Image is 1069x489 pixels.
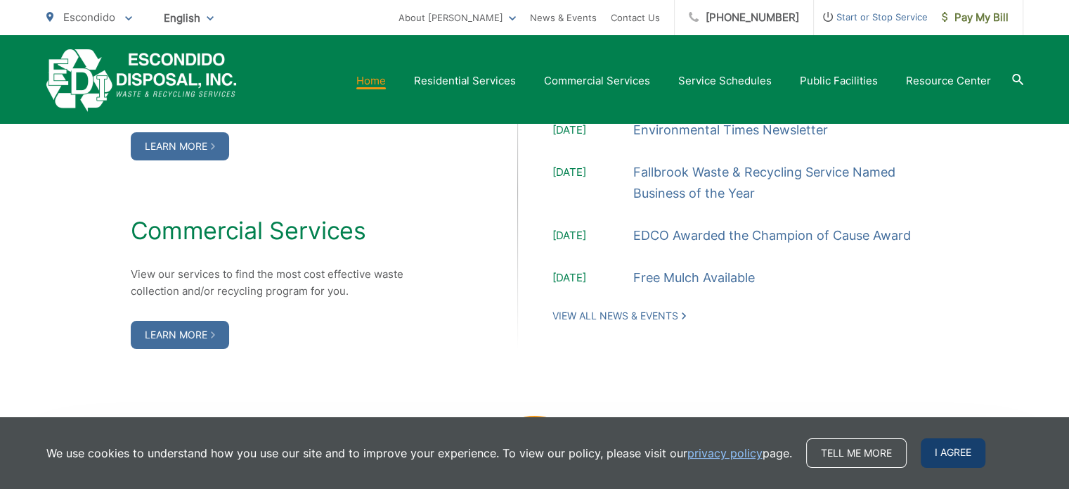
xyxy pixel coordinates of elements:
[552,227,633,246] span: [DATE]
[806,438,907,468] a: Tell me more
[687,445,763,462] a: privacy policy
[552,164,633,204] span: [DATE]
[552,269,633,288] span: [DATE]
[633,120,828,141] a: Environmental Times Newsletter
[633,267,755,288] a: Free Mulch Available
[678,72,772,89] a: Service Schedules
[921,438,985,468] span: I agree
[942,9,1009,26] span: Pay My Bill
[552,122,633,141] span: [DATE]
[544,72,650,89] a: Commercial Services
[611,9,660,26] a: Contact Us
[131,321,229,349] a: Learn More
[131,132,229,160] a: Learn More
[530,9,597,26] a: News & Events
[131,217,433,245] h2: Commercial Services
[906,72,991,89] a: Resource Center
[131,266,433,300] p: View our services to find the most cost effective waste collection and/or recycling program for you.
[46,445,792,462] p: We use cookies to understand how you use our site and to improve your experience. To view our pol...
[633,162,939,204] a: Fallbrook Waste & Recycling Service Named Business of the Year
[800,72,878,89] a: Public Facilities
[399,9,516,26] a: About [PERSON_NAME]
[414,72,516,89] a: Residential Services
[46,49,237,112] a: EDCD logo. Return to the homepage.
[356,72,386,89] a: Home
[63,11,115,24] span: Escondido
[552,310,686,322] a: View All News & Events
[153,6,224,30] span: English
[633,225,911,246] a: EDCO Awarded the Champion of Cause Award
